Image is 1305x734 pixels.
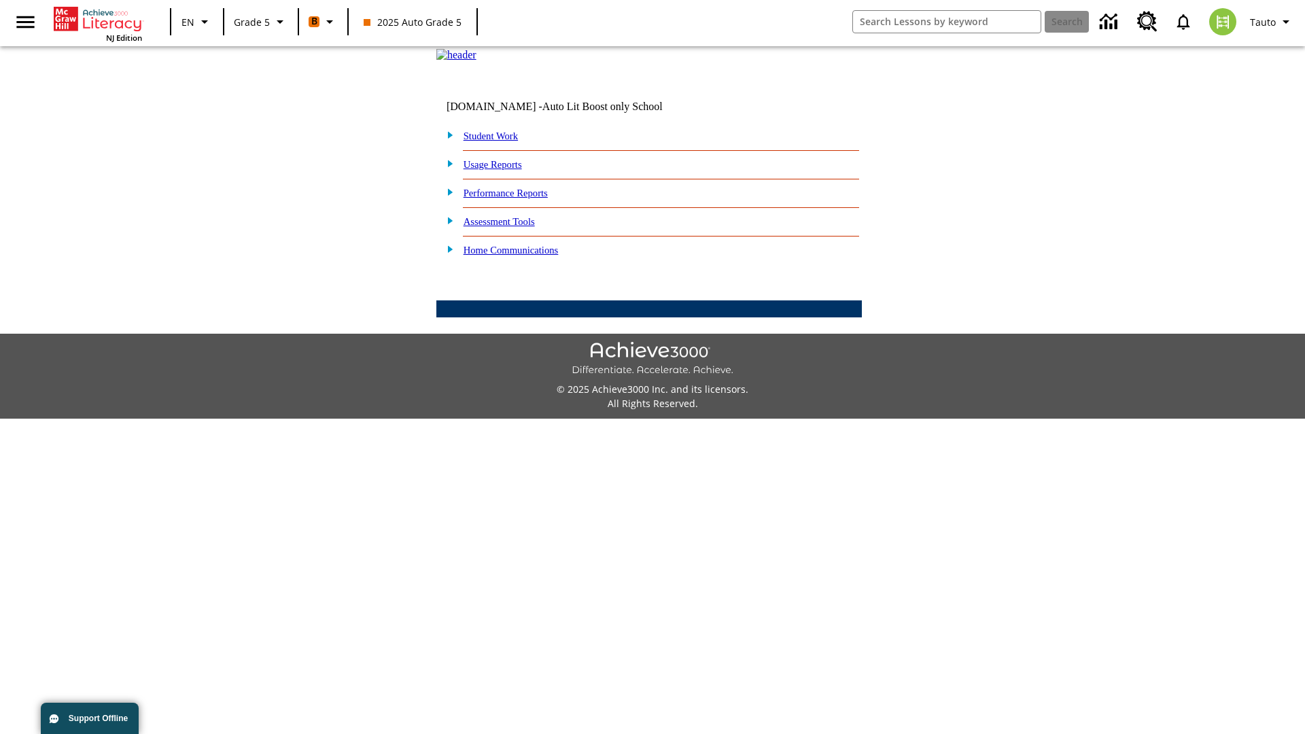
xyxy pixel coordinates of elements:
a: Data Center [1092,3,1129,41]
nobr: Auto Lit Boost only School [542,101,663,112]
a: Resource Center, Will open in new tab [1129,3,1166,40]
a: Home Communications [464,245,559,256]
span: Support Offline [69,714,128,723]
span: EN [181,15,194,29]
button: Profile/Settings [1245,10,1300,34]
img: plus.gif [440,243,454,255]
button: Open side menu [5,2,46,42]
img: avatar image [1209,8,1236,35]
span: Tauto [1250,15,1276,29]
img: header [436,49,476,61]
a: Notifications [1166,4,1201,39]
td: [DOMAIN_NAME] - [447,101,697,113]
a: Usage Reports [464,159,522,170]
img: Achieve3000 Differentiate Accelerate Achieve [572,342,733,377]
button: Support Offline [41,703,139,734]
div: Home [54,4,142,43]
img: plus.gif [440,186,454,198]
a: Assessment Tools [464,216,535,227]
span: B [311,13,317,30]
img: plus.gif [440,214,454,226]
button: Language: EN, Select a language [175,10,219,34]
span: NJ Edition [106,33,142,43]
button: Select a new avatar [1201,4,1245,39]
a: Student Work [464,130,518,141]
span: Grade 5 [234,15,270,29]
button: Grade: Grade 5, Select a grade [228,10,294,34]
span: 2025 Auto Grade 5 [364,15,462,29]
img: plus.gif [440,157,454,169]
img: plus.gif [440,128,454,141]
button: Boost Class color is orange. Change class color [303,10,343,34]
input: search field [853,11,1041,33]
a: Performance Reports [464,188,548,198]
